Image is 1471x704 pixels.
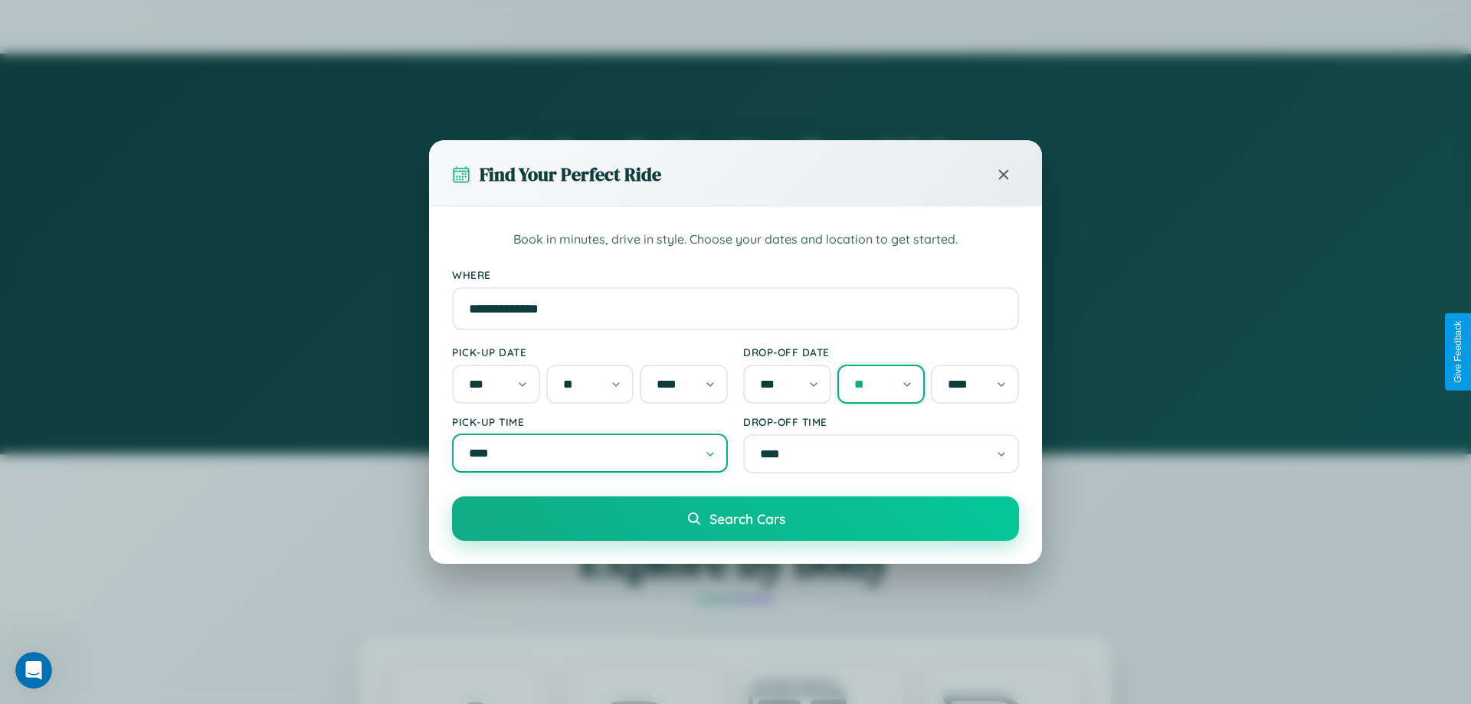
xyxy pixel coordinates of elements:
label: Where [452,268,1019,281]
p: Book in minutes, drive in style. Choose your dates and location to get started. [452,230,1019,250]
span: Search Cars [709,510,785,527]
label: Drop-off Date [743,345,1019,359]
label: Pick-up Date [452,345,728,359]
h3: Find Your Perfect Ride [480,162,661,187]
label: Drop-off Time [743,415,1019,428]
label: Pick-up Time [452,415,728,428]
button: Search Cars [452,496,1019,541]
